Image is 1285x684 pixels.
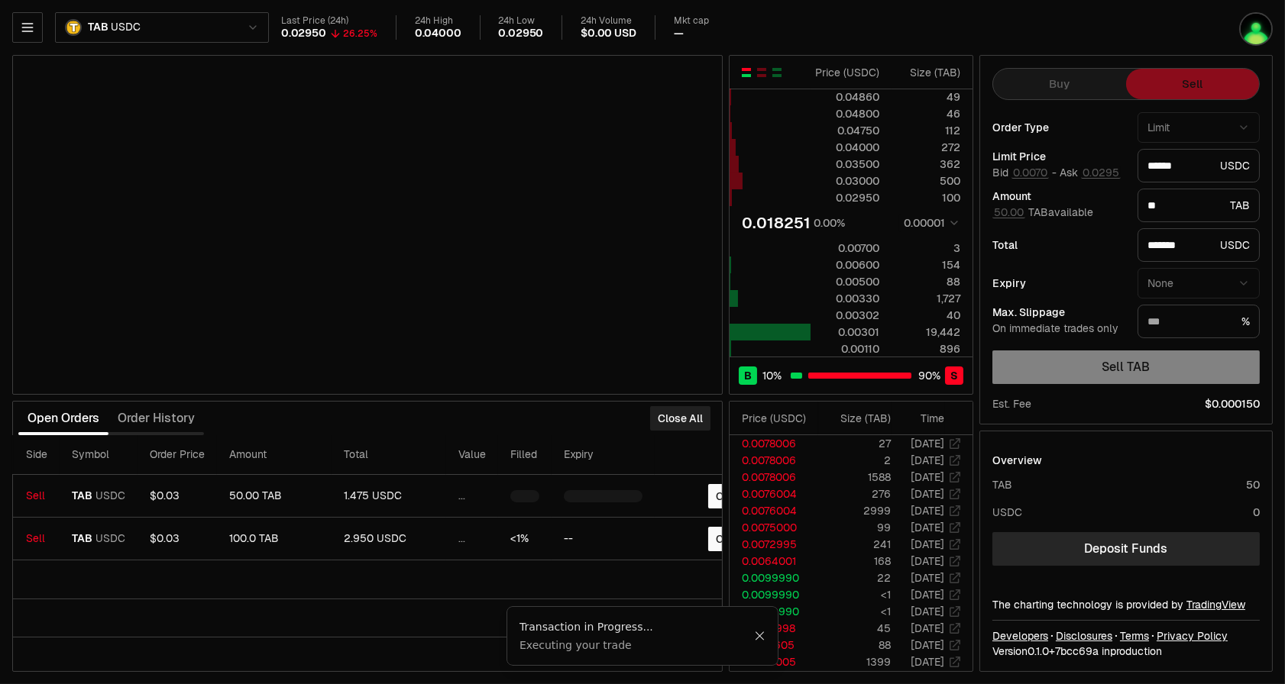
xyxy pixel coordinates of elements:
[911,537,944,551] time: [DATE]
[1205,396,1260,411] span: $0.000150
[892,123,960,138] div: 112
[1055,644,1099,658] span: 7bcc69aec9e7e1e45a1acad00be7fd64b204d80e
[811,156,879,172] div: 0.03500
[1253,505,1260,520] div: 0
[992,396,1031,411] div: Est. Fee
[992,322,1125,336] div: On immediate trades only
[95,489,125,503] span: USDC
[1138,268,1260,298] button: None
[811,123,879,138] div: 0.04750
[1241,14,1271,44] img: 123
[14,435,60,475] th: Side
[911,470,944,484] time: [DATE]
[992,597,1260,612] div: The charting technology is provided by
[520,619,754,634] div: Transaction in Progress...
[892,257,960,273] div: 154
[818,653,892,670] td: 1399
[229,532,319,546] div: 100.0 TAB
[811,65,879,80] div: Price ( USDC )
[818,502,892,519] td: 2999
[818,519,892,536] td: 99
[138,435,217,475] th: Order Price
[892,106,960,121] div: 46
[911,521,944,534] time: [DATE]
[814,215,845,231] div: 0.00%
[344,532,434,546] div: 2.950 USDC
[818,586,892,603] td: <1
[1138,305,1260,338] div: %
[892,308,960,323] div: 40
[892,156,960,172] div: 362
[992,453,1042,468] div: Overview
[510,532,539,546] div: <1%
[892,324,960,340] div: 19,442
[88,21,108,34] span: TAB
[811,89,879,105] div: 0.04860
[217,435,332,475] th: Amount
[911,453,944,467] time: [DATE]
[811,190,879,205] div: 0.02950
[1246,477,1260,492] div: 50
[60,435,138,475] th: Symbol
[26,532,47,546] div: Sell
[811,173,879,189] div: 0.03000
[708,484,753,508] button: Close
[281,27,326,40] div: 0.02950
[919,368,941,383] span: 90 %
[904,411,944,426] div: Time
[281,15,377,27] div: Last Price (24h)
[911,571,944,585] time: [DATE]
[992,191,1125,202] div: Amount
[754,630,765,642] button: Close
[730,519,818,536] td: 0.0075000
[730,569,818,586] td: 0.0099990
[730,469,818,486] td: 0.0078006
[892,341,960,357] div: 896
[1060,166,1121,180] span: Ask
[818,637,892,653] td: 88
[763,368,782,383] span: 10 %
[911,504,944,518] time: [DATE]
[811,274,879,289] div: 0.00500
[730,486,818,502] td: 0.0076004
[818,620,892,637] td: 45
[950,368,958,383] span: S
[811,257,879,273] div: 0.00600
[818,603,892,620] td: <1
[911,605,944,618] time: [DATE]
[730,553,818,569] td: 0.0064001
[830,411,891,426] div: Size ( TAB )
[95,532,125,546] span: USDC
[811,140,879,155] div: 0.04000
[730,603,818,620] td: 0.0099990
[992,644,1260,659] div: Version 0.1.0 + in production
[911,621,944,635] time: [DATE]
[415,15,461,27] div: 24h High
[744,368,752,383] span: B
[911,554,944,568] time: [DATE]
[992,278,1125,289] div: Expiry
[72,532,92,546] span: TAB
[992,166,1057,180] span: Bid -
[150,489,180,502] span: $0.03
[756,66,768,79] button: Show Sell Orders Only
[911,437,944,450] time: [DATE]
[892,190,960,205] div: 100
[911,638,944,652] time: [DATE]
[992,628,1048,644] a: Developers
[458,532,486,546] div: ...
[446,435,498,475] th: Value
[499,27,544,40] div: 0.02950
[892,173,960,189] div: 500
[674,15,709,27] div: Mkt cap
[581,27,636,40] div: $0.00 USD
[892,240,960,256] div: 3
[108,403,204,434] button: Order History
[992,307,1125,318] div: Max. Slippage
[730,502,818,519] td: 0.0076004
[730,435,818,452] td: 0.0078006
[730,536,818,553] td: 0.0072995
[811,324,879,340] div: 0.00301
[650,406,710,431] button: Close All
[1138,228,1260,262] div: USDC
